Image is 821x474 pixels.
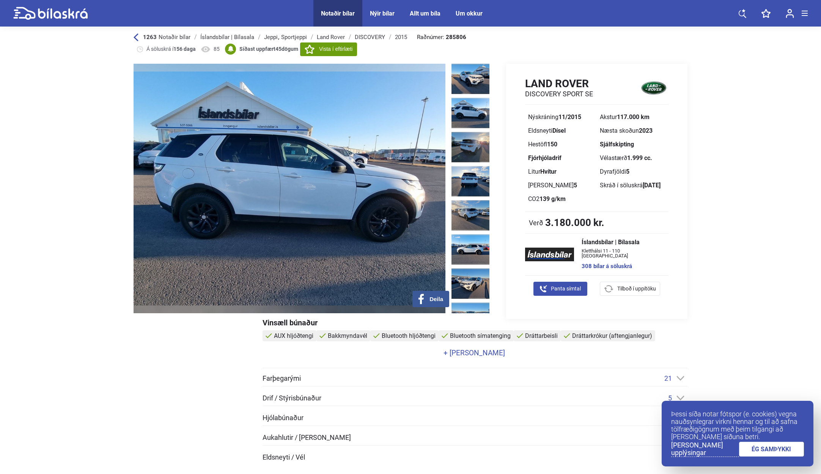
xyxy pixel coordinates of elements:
[456,10,483,17] a: Um okkur
[671,441,739,457] a: [PERSON_NAME] upplýsingar
[600,128,665,134] div: Næsta skoðun
[572,332,652,339] span: Dráttarkrókur (aftengjanlegur)
[451,64,489,94] img: 1738434256_2805595149300084930_10734229253781160.jpg
[539,195,566,202] b: 139 g/km
[525,332,558,339] span: Dráttarbeisli
[639,127,653,134] b: 2023
[173,46,196,52] b: 156 daga
[281,34,307,40] div: Sportjeppi
[582,239,661,245] span: Íslandsbílar | Bílasala
[600,114,665,120] div: Akstur
[547,141,557,148] b: 150
[412,291,449,307] button: Deila
[355,34,385,40] div: DISCOVERY
[600,155,665,161] div: Vélastærð
[451,268,489,299] img: 1738434260_2326662172477531204_10734233415308791.jpg
[600,141,634,148] b: Sjálfskipting
[370,10,395,17] a: Nýir bílar
[263,375,301,382] span: Farþegarými
[528,196,594,202] div: CO2
[451,132,489,162] img: 1738434258_1086761322359074986_10734230590140184.jpg
[446,35,466,40] b: 285806
[263,319,687,326] div: Vinsæll búnaður
[146,46,196,53] span: Á söluskrá í
[528,141,594,148] div: Hestöfl
[417,35,466,40] span: Raðnúmer:
[582,264,661,269] a: 308 bílar á söluskrá
[786,9,794,18] img: user-login.svg
[410,10,440,17] a: Allt um bíla
[528,128,594,134] div: Eldsneyti
[545,218,604,228] b: 3.180.000 kr.
[668,394,672,402] span: 5
[643,182,661,189] b: [DATE]
[528,114,594,120] div: Nýskráning
[274,332,313,339] span: AUX hljóðtengi
[143,34,157,41] b: 1263
[395,34,407,40] div: 2015
[263,395,321,402] span: Drif / Stýrisbúnaður
[552,127,566,134] b: Dísel
[429,296,443,303] span: Deila
[321,10,355,17] a: Notaðir bílar
[300,42,357,56] button: Vista í eftirlæti
[574,182,577,189] b: 5
[600,182,665,188] div: Skráð í söluskrá
[263,349,686,356] a: + [PERSON_NAME]
[529,219,543,226] span: Verð
[639,77,668,99] img: logo Land Rover DISCOVERY SPORT SE
[600,169,665,175] div: Dyrafjöldi
[214,46,220,53] span: 85
[528,182,594,188] div: [PERSON_NAME]
[451,98,489,128] img: 1738434257_4245596359760314482_10734229926950923.jpg
[451,303,489,333] img: 1738434261_5898165413725711852_10734234065033694.jpg
[739,442,804,457] a: ÉG SAMÞYKKI
[319,45,352,53] span: Vista í eftirlæti
[317,34,345,40] div: Land Rover
[617,113,650,121] b: 117.000 km
[451,200,489,231] img: 1738434259_6640998363531050751_10734232014833287.jpg
[200,34,254,40] div: Íslandsbílar | Bílasala
[551,285,581,293] span: Panta símtal
[382,332,436,339] span: Bluetooth hljóðtengi
[239,46,298,52] b: Síðast uppfært dögum
[558,113,581,121] b: 11/2015
[617,285,656,293] span: Tilboð í uppítöku
[627,154,652,162] b: 1.999 cc.
[263,454,305,461] span: Eldsneyti / Vél
[528,154,561,162] b: Fjórhjóladrif
[451,166,489,196] img: 1738434258_1345381263473923092_10734231291305267.jpg
[671,410,804,441] p: Þessi síða notar fótspor (e. cookies) vegna nauðsynlegrar virkni hennar og til að safna tölfræðig...
[626,168,629,175] b: 5
[159,34,190,41] span: Notaðir bílar
[525,77,593,90] h1: Land Rover
[450,332,511,339] span: Bluetooth símatenging
[263,414,304,421] span: Hjólabúnaður
[263,434,351,441] span: Aukahlutir / [PERSON_NAME]
[582,248,661,258] span: Kletthálsi 11 - 110 [GEOGRAPHIC_DATA]
[528,169,594,175] div: Litur
[275,46,282,52] span: 45
[264,34,278,40] div: Jeppi
[328,332,367,339] span: Bakkmyndavél
[664,374,672,382] span: 21
[525,90,593,98] h2: DISCOVERY SPORT SE
[451,234,489,265] img: 1738434260_8304394350616153683_10734232711524277.jpg
[540,168,557,175] b: Hvítur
